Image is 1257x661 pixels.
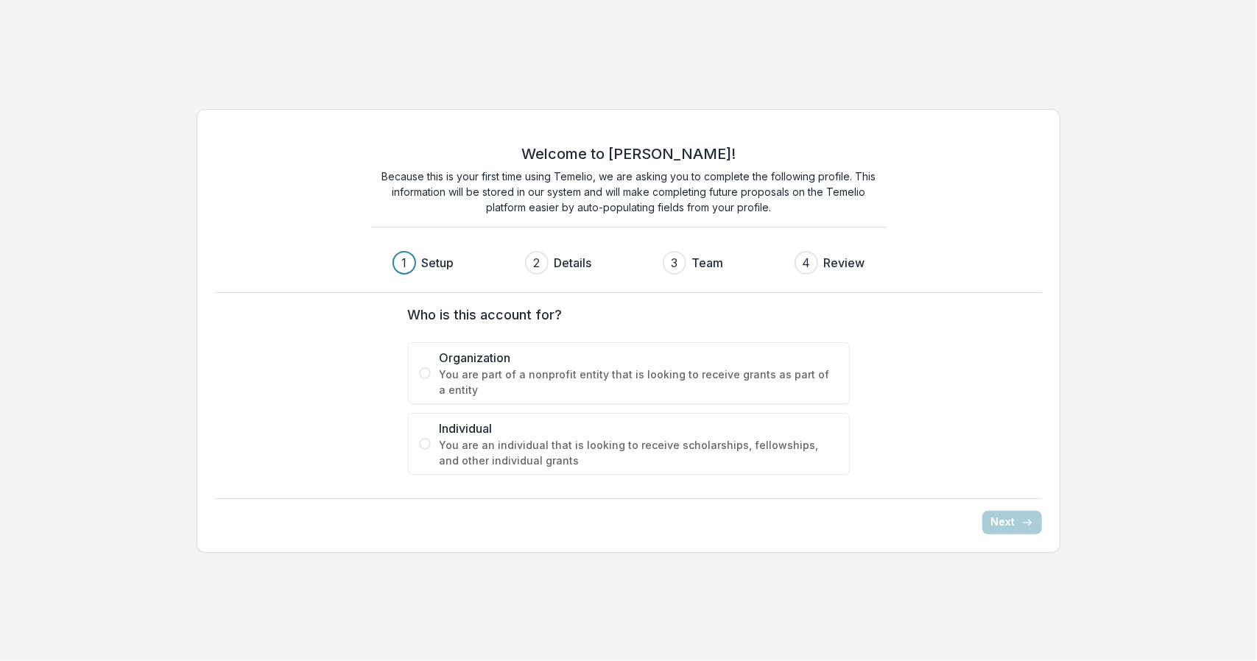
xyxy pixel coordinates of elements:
h3: Team [692,254,724,272]
label: Who is this account for? [408,305,841,325]
span: Organization [440,349,839,367]
div: 1 [401,254,406,272]
span: Individual [440,420,839,437]
div: 2 [533,254,540,272]
div: 4 [802,254,810,272]
div: 3 [671,254,677,272]
h2: Welcome to [PERSON_NAME]! [521,145,736,163]
span: You are part of a nonprofit entity that is looking to receive grants as part of a entity [440,367,839,397]
span: You are an individual that is looking to receive scholarships, fellowships, and other individual ... [440,437,839,468]
h3: Setup [422,254,454,272]
button: Next [982,511,1042,534]
h3: Review [824,254,865,272]
div: Progress [392,251,865,275]
h3: Details [554,254,592,272]
p: Because this is your first time using Temelio, we are asking you to complete the following profil... [371,169,887,215]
